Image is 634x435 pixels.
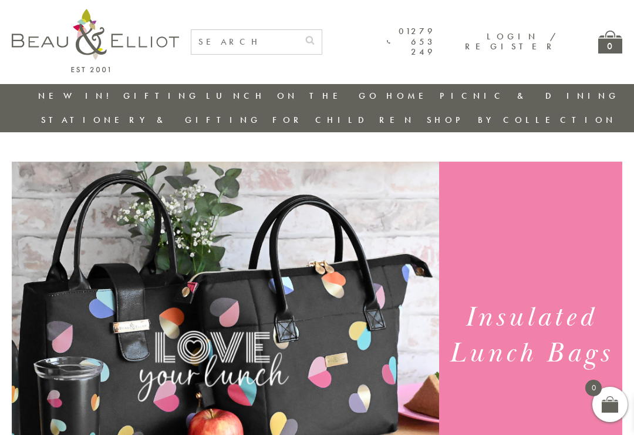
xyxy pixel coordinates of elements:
[12,9,179,72] img: logo
[206,90,380,102] a: Lunch On The Go
[585,380,602,396] span: 0
[386,90,433,102] a: Home
[38,90,117,102] a: New in!
[191,30,298,54] input: SEARCH
[41,114,261,126] a: Stationery & Gifting
[598,31,622,53] a: 0
[272,114,415,126] a: For Children
[448,300,613,372] h1: Insulated Lunch Bags
[123,90,200,102] a: Gifting
[440,90,619,102] a: Picnic & Dining
[465,31,557,52] a: Login / Register
[427,114,616,126] a: Shop by collection
[387,26,436,57] a: 01279 653 249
